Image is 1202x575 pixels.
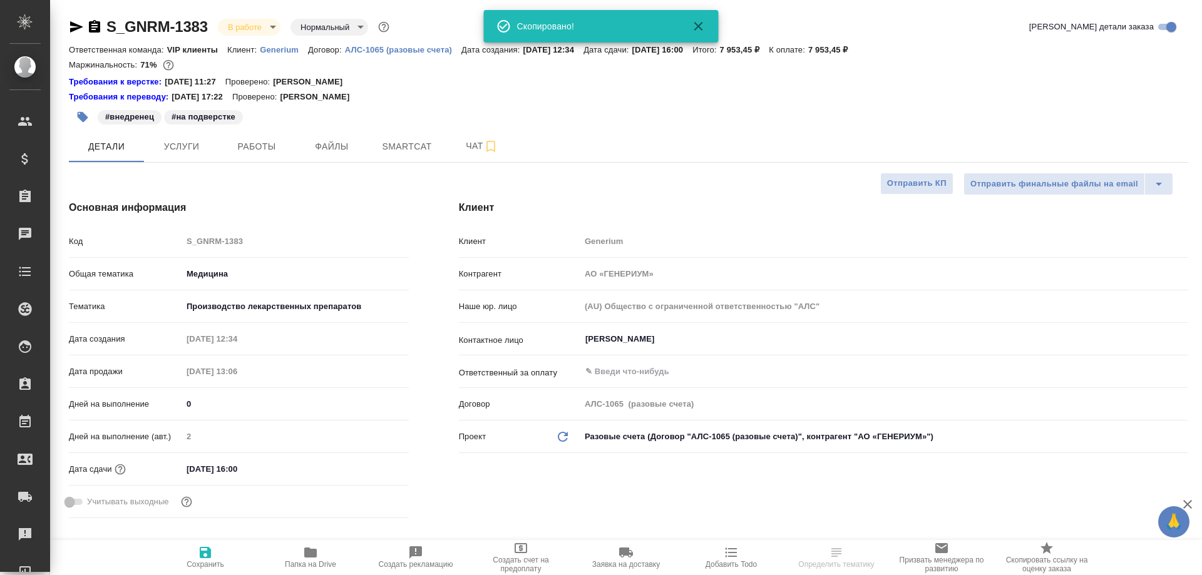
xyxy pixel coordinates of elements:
p: 71% [140,60,160,69]
button: Отправить финальные файлы на email [963,173,1145,195]
p: Дата сдачи: [583,45,632,54]
span: Smartcat [377,139,437,155]
p: [DATE] 16:00 [632,45,693,54]
p: Проверено: [232,91,280,103]
p: АЛС-1065 (разовые счета) [345,45,461,54]
p: Дата создания [69,333,182,345]
p: VIP клиенты [167,45,227,54]
p: Дата продажи [69,365,182,378]
button: В работе [224,22,265,33]
button: 🙏 [1158,506,1189,537]
p: Дней на выполнение (авт.) [69,430,182,443]
p: Ответственный за оплату [459,367,580,379]
a: S_GNRM-1383 [106,18,208,35]
button: Добавить Todo [679,540,784,575]
span: на подверстке [163,111,244,121]
span: Работы [227,139,287,155]
input: Пустое поле [182,330,292,348]
p: К оплате: [769,45,808,54]
button: Скопировать ссылку [87,19,102,34]
span: Добавить Todo [706,560,757,569]
p: [DATE] 17:22 [172,91,232,103]
span: Определить тематику [798,560,874,569]
span: Услуги [152,139,212,155]
h4: Основная информация [69,200,409,215]
button: Закрыть [684,19,714,34]
span: Файлы [302,139,362,155]
p: Проект [459,430,486,443]
div: Производство лекарственных препаратов [182,296,409,317]
div: Разовые счета (Договор "АЛС-1065 (разовые счета)", контрагент "АО «ГЕНЕРИУМ»") [580,426,1188,447]
p: 7 953,45 ₽ [808,45,858,54]
button: 1922.70 RUB; [160,57,177,73]
button: Создать рекламацию [363,540,468,575]
p: Наше юр. лицо [459,300,580,313]
button: Создать счет на предоплату [468,540,573,575]
span: 🙏 [1163,509,1184,535]
span: Создать рекламацию [379,560,453,569]
p: #на подверстке [172,111,235,123]
span: внедренец [96,111,163,121]
button: Open [1181,370,1184,373]
button: Заявка на доставку [573,540,679,575]
input: ✎ Введи что-нибудь [182,395,409,413]
a: Generium [260,44,308,54]
div: Медицина [182,263,409,285]
p: [PERSON_NAME] [280,91,359,103]
p: Дней на выполнение [69,398,182,410]
span: Заявка на доставку [592,560,660,569]
p: Общая тематика [69,268,182,280]
button: Open [1181,338,1184,340]
button: Определить тематику [784,540,889,575]
p: Договор: [308,45,345,54]
a: АЛС-1065 (разовые счета) [345,44,461,54]
div: Нажми, чтобы открыть папку с инструкцией [69,91,172,103]
p: Маржинальность: [69,60,140,69]
input: Пустое поле [580,232,1188,250]
span: Отправить финальные файлы на email [970,177,1138,191]
span: Сохранить [187,560,224,569]
div: В работе [290,19,368,36]
span: [PERSON_NAME] детали заказа [1029,21,1154,33]
p: [DATE] 11:27 [165,76,225,88]
svg: Подписаться [483,139,498,154]
button: Папка на Drive [258,540,363,575]
p: Тематика [69,300,182,313]
input: ✎ Введи что-нибудь [584,364,1143,379]
input: Пустое поле [580,297,1188,315]
p: Код [69,235,182,248]
p: Договор [459,398,580,410]
p: [PERSON_NAME] [273,76,352,88]
p: #внедренец [105,111,154,123]
p: Итого: [692,45,719,54]
button: Добавить тэг [69,103,96,131]
span: Скопировать ссылку на оценку заказа [1002,556,1092,573]
input: Пустое поле [182,232,409,250]
button: Скопировать ссылку для ЯМессенджера [69,19,84,34]
input: ✎ Введи что-нибудь [182,460,292,478]
h4: Клиент [459,200,1188,215]
input: Пустое поле [580,395,1188,413]
span: Учитывать выходные [87,496,169,508]
div: В работе [218,19,280,36]
p: Клиент: [227,45,260,54]
a: Требования к верстке: [69,76,165,88]
button: Выбери, если сб и вс нужно считать рабочими днями для выполнения заказа. [178,494,195,510]
div: Скопировано! [517,20,674,33]
span: Папка на Drive [285,560,336,569]
p: [DATE] 12:34 [523,45,584,54]
input: Пустое поле [182,362,292,380]
button: Сохранить [153,540,258,575]
button: Если добавить услуги и заполнить их объемом, то дата рассчитается автоматически [112,461,128,477]
button: Нормальный [297,22,353,33]
input: Пустое поле [182,427,409,445]
button: Отправить КП [880,173,953,195]
p: Дата сдачи [69,463,112,476]
p: Контактное лицо [459,334,580,347]
input: Пустое поле [580,265,1188,283]
p: 7 953,45 ₽ [720,45,769,54]
div: split button [963,173,1173,195]
span: Создать счет на предоплату [476,556,566,573]
a: Требования к переводу: [69,91,172,103]
p: Проверено: [225,76,274,88]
